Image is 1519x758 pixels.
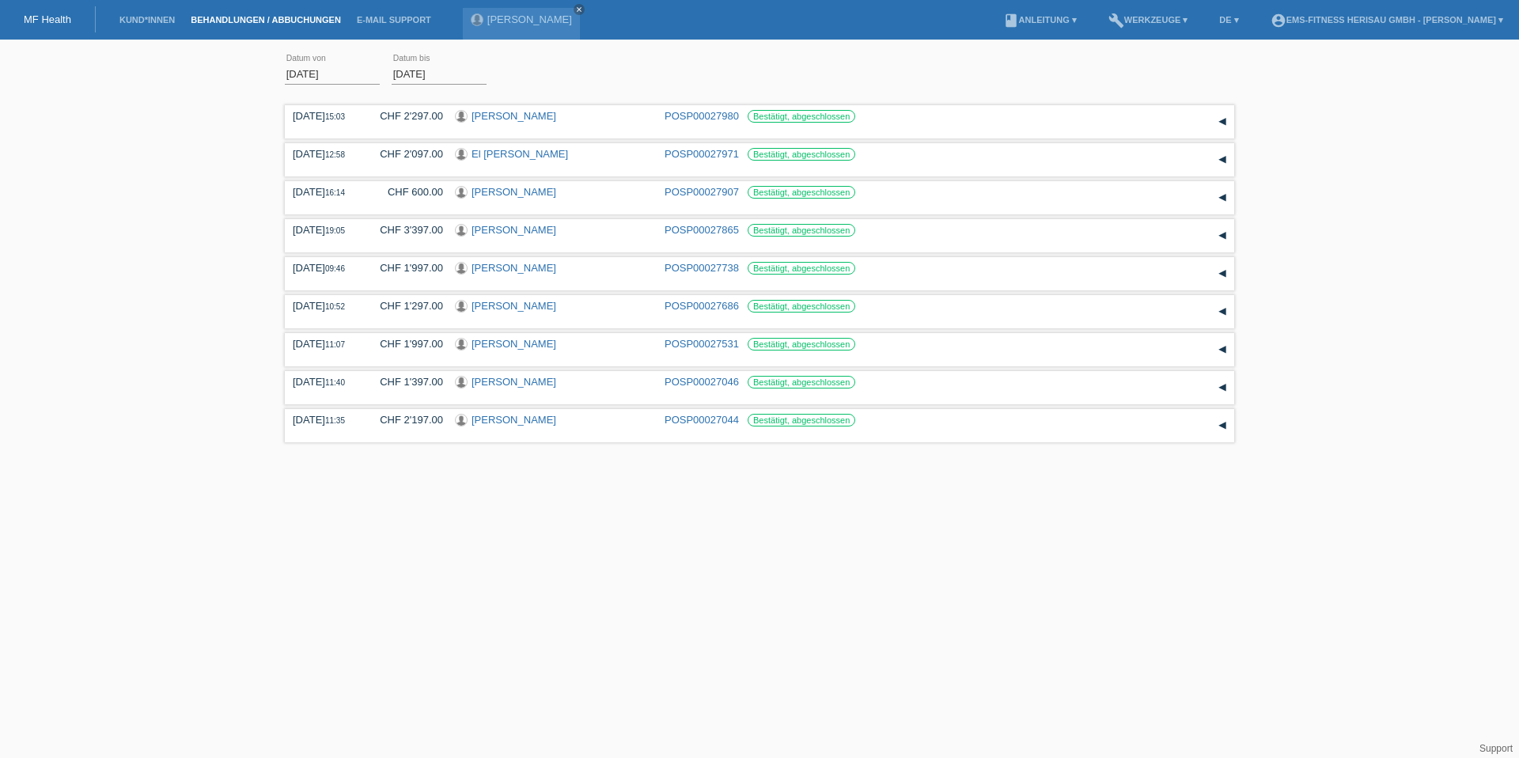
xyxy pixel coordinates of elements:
a: POSP00027971 [665,148,739,160]
label: Bestätigt, abgeschlossen [748,262,855,275]
div: [DATE] [293,376,356,388]
a: [PERSON_NAME] [472,376,556,388]
a: Support [1479,743,1513,754]
div: auf-/zuklappen [1210,148,1234,172]
span: 16:14 [325,188,345,197]
div: auf-/zuklappen [1210,224,1234,248]
div: [DATE] [293,224,356,236]
div: auf-/zuklappen [1210,110,1234,134]
i: book [1003,13,1019,28]
label: Bestätigt, abgeschlossen [748,148,855,161]
a: E-Mail Support [349,15,439,25]
a: POSP00027686 [665,300,739,312]
a: POSP00027865 [665,224,739,236]
span: 12:58 [325,150,345,159]
span: 10:52 [325,302,345,311]
a: [PERSON_NAME] [472,186,556,198]
a: [PERSON_NAME] [487,13,572,25]
a: MF Health [24,13,71,25]
a: POSP00027907 [665,186,739,198]
a: POSP00027046 [665,376,739,388]
div: CHF 600.00 [368,186,443,198]
label: Bestätigt, abgeschlossen [748,414,855,426]
span: 11:40 [325,378,345,387]
span: 11:35 [325,416,345,425]
label: Bestätigt, abgeschlossen [748,186,855,199]
a: bookAnleitung ▾ [995,15,1085,25]
div: [DATE] [293,148,356,160]
label: Bestätigt, abgeschlossen [748,224,855,237]
div: [DATE] [293,414,356,426]
span: 19:05 [325,226,345,235]
a: [PERSON_NAME] [472,110,556,122]
a: DE ▾ [1211,15,1246,25]
div: auf-/zuklappen [1210,186,1234,210]
i: account_circle [1271,13,1286,28]
a: POSP00027044 [665,414,739,426]
label: Bestätigt, abgeschlossen [748,338,855,351]
div: CHF 1'997.00 [368,338,443,350]
a: POSP00027531 [665,338,739,350]
div: auf-/zuklappen [1210,300,1234,324]
div: CHF 2'197.00 [368,414,443,426]
i: close [575,6,583,13]
span: 11:07 [325,340,345,349]
a: close [574,4,585,15]
a: [PERSON_NAME] [472,224,556,236]
a: POSP00027738 [665,262,739,274]
label: Bestätigt, abgeschlossen [748,300,855,313]
div: auf-/zuklappen [1210,262,1234,286]
i: build [1108,13,1124,28]
a: POSP00027980 [665,110,739,122]
div: [DATE] [293,338,356,350]
a: El [PERSON_NAME] [472,148,568,160]
div: auf-/zuklappen [1210,376,1234,400]
a: buildWerkzeuge ▾ [1100,15,1196,25]
div: CHF 1'397.00 [368,376,443,388]
span: 09:46 [325,264,345,273]
div: auf-/zuklappen [1210,414,1234,438]
div: auf-/zuklappen [1210,338,1234,362]
label: Bestätigt, abgeschlossen [748,376,855,388]
div: CHF 1'997.00 [368,262,443,274]
a: Behandlungen / Abbuchungen [183,15,349,25]
div: CHF 2'097.00 [368,148,443,160]
div: [DATE] [293,262,356,274]
a: [PERSON_NAME] [472,300,556,312]
a: [PERSON_NAME] [472,338,556,350]
a: [PERSON_NAME] [472,262,556,274]
a: account_circleEMS-Fitness Herisau GmbH - [PERSON_NAME] ▾ [1263,15,1511,25]
label: Bestätigt, abgeschlossen [748,110,855,123]
div: CHF 2'297.00 [368,110,443,122]
a: Kund*innen [112,15,183,25]
div: CHF 1'297.00 [368,300,443,312]
div: CHF 3'397.00 [368,224,443,236]
div: [DATE] [293,186,356,198]
div: [DATE] [293,300,356,312]
span: 15:03 [325,112,345,121]
div: [DATE] [293,110,356,122]
a: [PERSON_NAME] [472,414,556,426]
